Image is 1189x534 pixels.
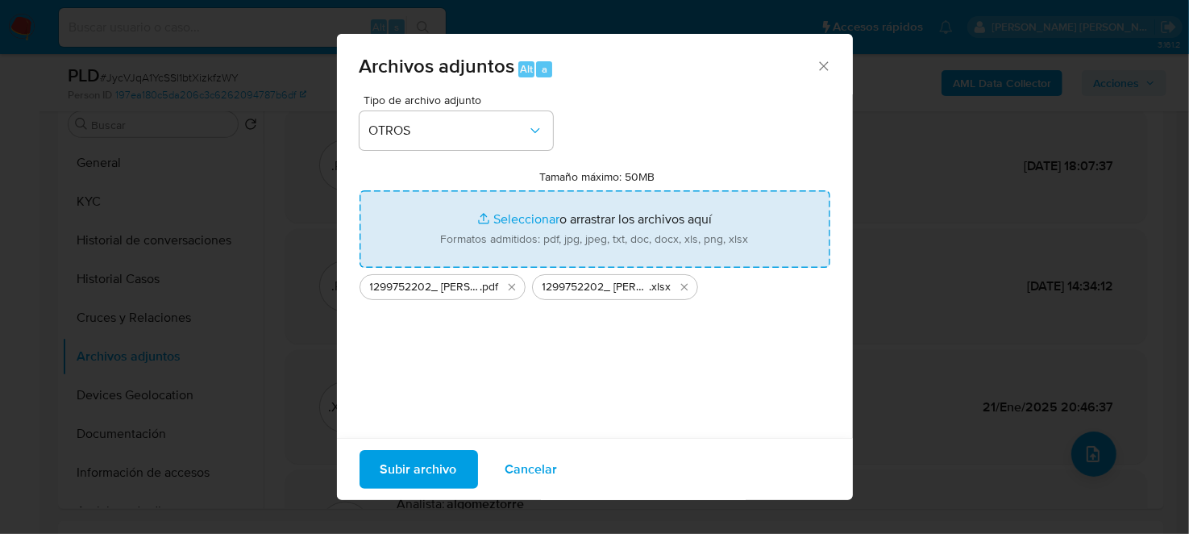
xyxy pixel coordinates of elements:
ul: Archivos seleccionados [360,268,830,300]
button: OTROS [360,111,553,150]
span: .pdf [480,279,499,295]
span: Subir archivo [380,452,457,487]
button: Cerrar [816,58,830,73]
span: Cancelar [505,452,558,487]
span: OTROS [369,123,527,139]
button: Eliminar 1299752202_ ISABEL CORTEZ MENDOZA_SEP2025.pdf [502,277,522,297]
span: a [542,61,547,77]
label: Tamaño máximo: 50MB [539,169,655,184]
span: 1299752202_ [PERSON_NAME] MENDOZA_SEP2025 [543,279,650,295]
button: Cancelar [484,450,579,489]
span: Tipo de archivo adjunto [364,94,557,106]
span: 1299752202_ [PERSON_NAME] MENDOZA_SEP2025 [370,279,480,295]
span: Archivos adjuntos [360,52,515,80]
span: .xlsx [650,279,671,295]
span: Alt [520,61,533,77]
button: Eliminar 1299752202_ ISABEL CORTEZ MENDOZA_SEP2025.xlsx [675,277,694,297]
button: Subir archivo [360,450,478,489]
